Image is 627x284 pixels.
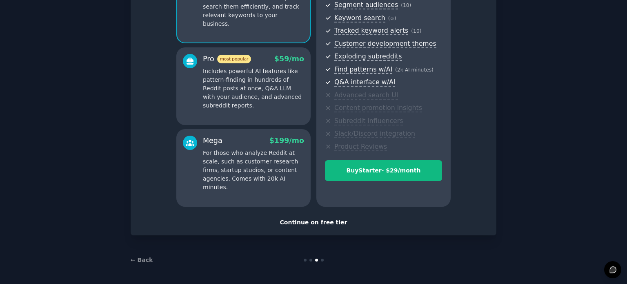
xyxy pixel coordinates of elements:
[334,52,402,61] span: Exploding subreddits
[334,14,385,22] span: Keyword search
[217,55,251,63] span: most popular
[203,136,222,146] div: Mega
[411,28,421,34] span: ( 10 )
[325,160,442,181] button: BuyStarter- $29/month
[203,149,304,192] p: For those who analyze Reddit at scale, such as customer research firms, startup studios, or conte...
[334,78,395,87] span: Q&A interface w/AI
[395,67,434,73] span: ( 2k AI minutes )
[203,67,304,110] p: Includes powerful AI features like pattern-finding in hundreds of Reddit posts at once, Q&A LLM w...
[334,104,422,112] span: Content promotion insights
[334,143,387,151] span: Product Reviews
[334,27,408,35] span: Tracked keyword alerts
[334,1,398,9] span: Segment audiences
[269,136,304,145] span: $ 199 /mo
[334,91,398,100] span: Advanced search UI
[274,55,304,63] span: $ 59 /mo
[325,166,442,175] div: Buy Starter - $ 29 /month
[203,54,251,64] div: Pro
[334,130,415,138] span: Slack/Discord integration
[401,2,411,8] span: ( 10 )
[388,16,396,21] span: ( ∞ )
[131,257,153,263] a: ← Back
[334,117,403,125] span: Subreddit influencers
[334,40,436,48] span: Customer development themes
[139,218,488,227] div: Continue on free tier
[334,65,392,74] span: Find patterns w/AI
